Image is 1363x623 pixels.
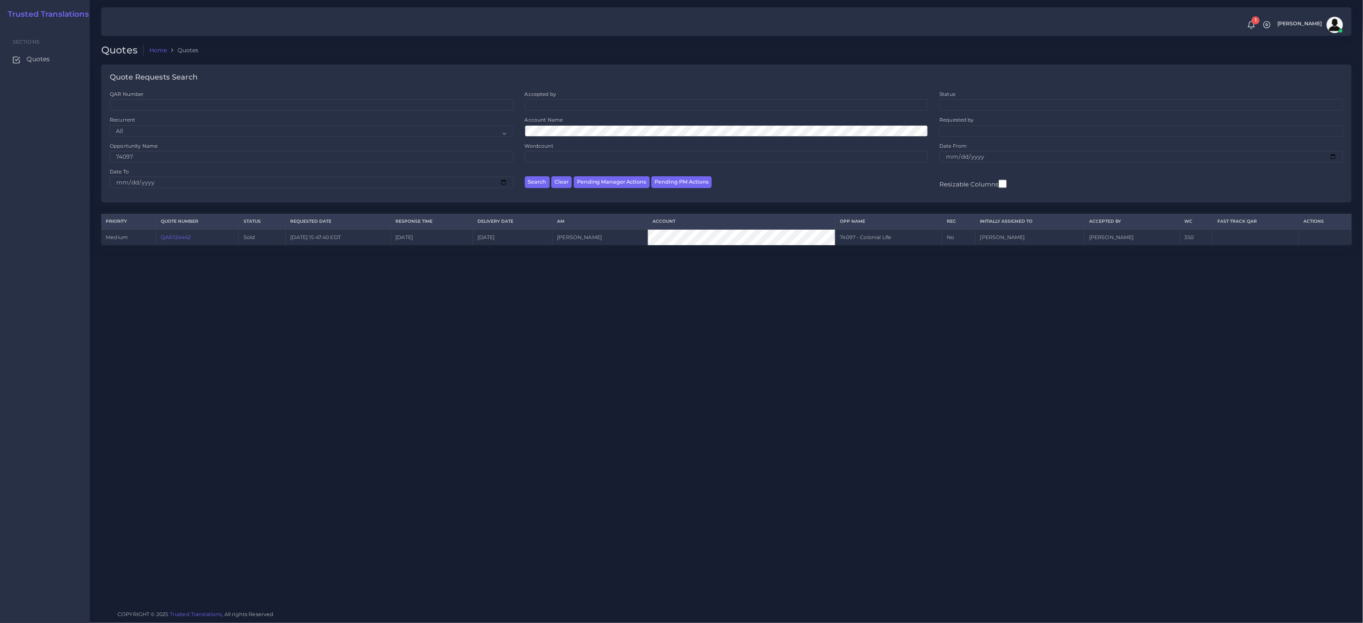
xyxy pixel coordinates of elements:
th: AM [553,214,648,229]
td: Sold [239,229,286,245]
td: 350 [1180,229,1212,245]
th: Requested Date [286,214,391,229]
span: , All rights Reserved [222,610,274,619]
img: avatar [1327,17,1343,33]
a: [PERSON_NAME]avatar [1273,17,1346,33]
button: Pending PM Actions [651,176,712,188]
th: Response Time [391,214,473,229]
th: Delivery Date [473,214,552,229]
label: Status [939,91,955,98]
button: Pending Manager Actions [574,176,650,188]
td: [PERSON_NAME] [1084,229,1180,245]
span: 1 [1252,16,1260,24]
a: Home [149,46,167,54]
a: QAR124442 [161,234,191,240]
label: Wordcount [525,142,553,149]
input: Resizable Columns [999,179,1007,189]
td: [PERSON_NAME] [975,229,1084,245]
th: Initially Assigned to [975,214,1084,229]
a: Trusted Translations [170,611,222,617]
span: COPYRIGHT © 2025 [118,610,274,619]
td: [DATE] [473,229,552,245]
a: 1 [1244,21,1259,29]
td: [DATE] 15:47:40 EDT [286,229,391,245]
label: Accepted by [525,91,557,98]
label: Date To [110,168,129,175]
button: Clear [551,176,572,188]
a: Trusted Translations [2,10,89,19]
th: Opp Name [835,214,942,229]
span: [PERSON_NAME] [1277,21,1322,27]
span: Sections [13,39,40,45]
th: Status [239,214,286,229]
td: [DATE] [391,229,473,245]
span: medium [106,234,128,240]
label: Requested by [939,116,974,123]
th: Quote Number [156,214,239,229]
label: QAR Number [110,91,144,98]
h4: Quote Requests Search [110,73,198,82]
label: Resizable Columns [939,179,1006,189]
th: Accepted by [1084,214,1180,229]
li: Quotes [167,46,198,54]
button: Search [525,176,550,188]
td: [PERSON_NAME] [553,229,648,245]
td: No [942,229,975,245]
th: Priority [101,214,156,229]
td: 74097 - Colonial Life [835,229,942,245]
label: Date From [939,142,967,149]
a: Quotes [6,51,84,68]
th: Account [648,214,835,229]
th: Actions [1299,214,1352,229]
label: Opportunity Name [110,142,158,149]
span: Quotes [27,55,50,64]
label: Recurrent [110,116,135,123]
h2: Quotes [101,44,144,56]
label: Account Name [525,116,563,123]
th: Fast Track QAR [1212,214,1299,229]
th: WC [1180,214,1212,229]
th: REC [942,214,975,229]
